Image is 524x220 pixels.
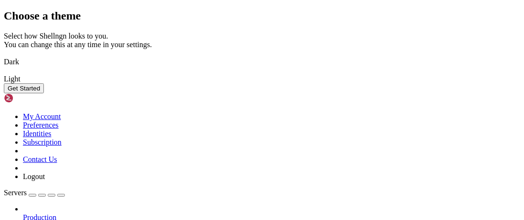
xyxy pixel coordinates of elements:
a: My Account [23,112,61,120]
a: Logout [23,172,45,180]
a: Identities [23,130,52,138]
a: Subscription [23,138,62,146]
div: Light [4,75,520,83]
img: Shellngn [4,93,59,103]
div: Dark [4,58,520,66]
h2: Choose a theme [4,10,520,22]
a: Servers [4,189,65,197]
a: Contact Us [23,155,57,163]
div: Select how Shellngn looks to you. You can change this at any time in your settings. [4,32,520,49]
span: Servers [4,189,27,197]
a: Preferences [23,121,59,129]
button: Get Started [4,83,44,93]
